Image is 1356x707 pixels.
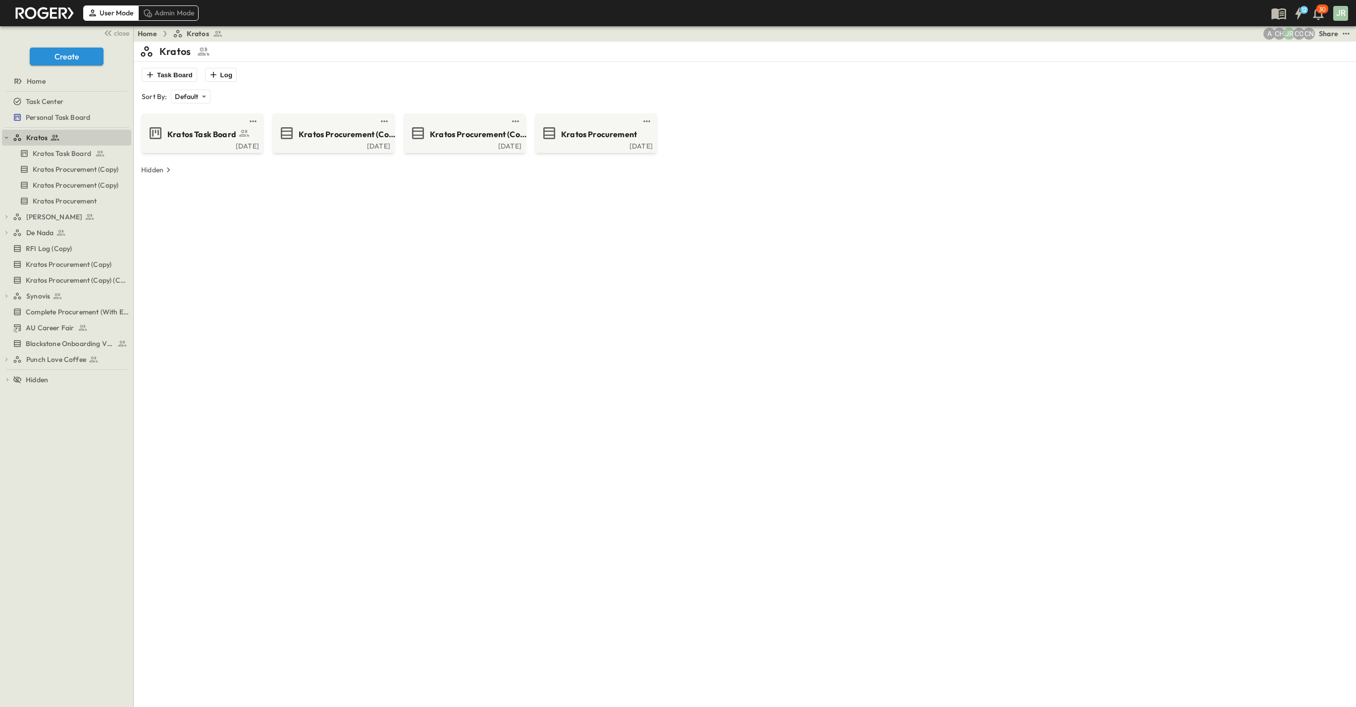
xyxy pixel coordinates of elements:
a: Personal Task Board [2,110,129,124]
span: [PERSON_NAME] [26,212,82,222]
a: Kratos Procurement (Copy) [2,178,129,192]
div: User Mode [83,5,138,20]
div: Caton Oswalt (caton@blackstone.build) [1293,28,1305,40]
a: Kratos Procurement (Copy) [2,257,129,271]
h6: 12 [1302,6,1307,14]
div: Kratos Procurementtest [2,193,131,209]
span: Synovis [26,291,50,301]
p: Hidden [141,165,163,175]
div: Complete Procurement (With Email Changes)test [2,304,131,320]
a: Kratos Task Board [2,147,129,160]
button: test [1340,28,1352,40]
span: Kratos Procurement (Copy) [26,259,111,269]
span: Kratos Procurement (Copy) [299,129,395,140]
div: Carlos Hernandez (carlosh@blackstone.build) [1273,28,1285,40]
a: Kratos Procurement (Copy) (Copy) [2,273,129,287]
a: Home [2,74,129,88]
div: Share [1319,29,1338,39]
span: Kratos Procurement [33,196,97,206]
a: Synovis [13,289,129,303]
a: De Nada [13,226,129,240]
button: Log [205,68,237,82]
span: Kratos [26,133,48,143]
div: [PERSON_NAME]test [2,209,131,225]
div: John Rutherford (john@blackstone.build) [1283,28,1295,40]
div: Kratostest [2,130,131,146]
a: [DATE] [144,141,259,149]
div: Punch Love Coffeetest [2,352,131,367]
div: Admin Mode [138,5,199,20]
span: Kratos Task Board [167,129,236,140]
div: Kratos Task Boardtest [2,146,131,161]
button: test [378,115,390,127]
a: [PERSON_NAME] [13,210,129,224]
a: Kratos Procurement [2,194,129,208]
button: Create [30,48,104,65]
span: Kratos Task Board [33,149,91,158]
span: Hidden [26,375,48,385]
a: Kratos [13,131,129,145]
p: Sort By: [142,92,167,101]
span: Kratos Procurement [561,129,637,140]
a: [DATE] [537,141,653,149]
a: Punch Love Coffee [13,353,129,366]
button: 12 [1289,4,1308,22]
button: JR [1332,5,1349,22]
a: [DATE] [406,141,522,149]
a: Home [138,29,157,39]
div: AU Career Fairtest [2,320,131,336]
a: Task Center [2,95,129,108]
button: Hidden [137,163,177,177]
span: Personal Task Board [26,112,90,122]
button: test [641,115,653,127]
a: Kratos [173,29,223,39]
div: Default [171,90,210,103]
p: 30 [1319,5,1326,13]
a: Kratos Task Board [144,125,259,141]
div: Blackstone Onboarding Videostest [2,336,131,352]
button: close [100,26,131,40]
div: Charles Nicrosi (charles@blackstone.build) [1303,28,1315,40]
a: Complete Procurement (With Email Changes) [2,305,129,319]
a: Kratos Procurement (Copy) [406,125,522,141]
span: RFI Log (Copy) [26,244,72,253]
div: April (april@blackstone.build) [1263,28,1275,40]
a: Kratos Procurement [537,125,653,141]
span: Kratos Procurement (Copy) [430,129,526,140]
div: RFI Log (Copy)test [2,241,131,256]
div: Kratos Procurement (Copy)test [2,161,131,177]
div: JR [1333,6,1348,21]
a: [DATE] [275,141,390,149]
a: RFI Log (Copy) [2,242,129,255]
div: Kratos Procurement (Copy) (Copy)test [2,272,131,288]
span: Home [27,76,46,86]
span: De Nada [26,228,53,238]
button: test [247,115,259,127]
a: AU Career Fair [2,321,129,335]
span: close [114,28,129,38]
p: Kratos [159,45,191,58]
span: AU Career Fair [26,323,74,333]
span: Complete Procurement (With Email Changes) [26,307,129,317]
a: Kratos Procurement (Copy) [275,125,390,141]
div: Personal Task Boardtest [2,109,131,125]
div: Synovistest [2,288,131,304]
div: De Nadatest [2,225,131,241]
button: Task Board [142,68,197,82]
button: test [510,115,522,127]
span: Kratos Procurement (Copy) [33,180,118,190]
span: Kratos Procurement (Copy) (Copy) [26,275,129,285]
p: Default [175,92,198,101]
nav: breadcrumbs [138,29,229,39]
span: Kratos Procurement (Copy) [33,164,118,174]
span: Task Center [26,97,63,106]
span: Kratos [187,29,209,39]
div: Kratos Procurement (Copy)test [2,177,131,193]
span: Blackstone Onboarding Videos [26,339,113,349]
span: Punch Love Coffee [26,354,86,364]
a: Kratos Procurement (Copy) [2,162,129,176]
